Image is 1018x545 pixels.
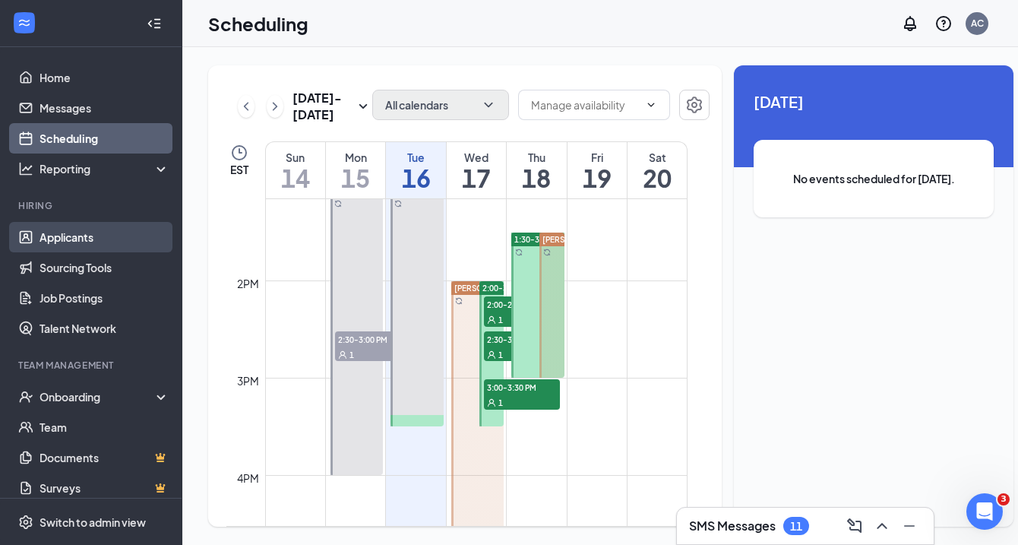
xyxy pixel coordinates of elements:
[515,249,523,256] svg: Sync
[18,199,166,212] div: Hiring
[567,150,627,165] div: Fri
[567,142,627,198] a: September 19, 2025
[208,11,308,36] h1: Scheduling
[40,93,169,123] a: Messages
[628,165,687,191] h1: 20
[40,442,169,473] a: DocumentsCrown
[338,350,347,360] svg: User
[901,14,919,33] svg: Notifications
[394,200,402,208] svg: Sync
[40,412,169,442] a: Team
[454,284,518,293] span: [PERSON_NAME]
[507,165,566,191] h1: 18
[934,14,953,33] svg: QuestionInfo
[40,123,169,154] a: Scheduling
[447,165,506,191] h1: 17
[498,350,503,360] span: 1
[266,165,325,191] h1: 14
[40,389,156,404] div: Onboarding
[514,234,564,245] span: 1:30-3:00 PM
[790,520,802,533] div: 11
[40,62,169,93] a: Home
[507,150,566,165] div: Thu
[40,313,169,344] a: Talent Network
[689,518,776,534] h3: SMS Messages
[997,493,1010,505] span: 3
[447,142,506,198] a: September 17, 2025
[567,165,627,191] h1: 19
[372,90,509,120] button: All calendarsChevronDown
[628,142,687,198] a: September 20, 2025
[17,15,32,30] svg: WorkstreamLogo
[230,162,248,177] span: EST
[326,150,385,165] div: Mon
[679,90,710,120] button: Settings
[900,517,918,535] svg: Minimize
[334,200,342,208] svg: Sync
[484,331,560,347] span: 2:30-3:00 PM
[843,514,867,538] button: ComposeMessage
[234,275,262,292] div: 2pm
[40,283,169,313] a: Job Postings
[966,493,1003,530] iframe: Intercom live chat
[484,379,560,394] span: 3:00-3:30 PM
[846,517,864,535] svg: ComposeMessage
[239,97,254,116] svg: ChevronLeft
[455,297,463,305] svg: Sync
[971,17,984,30] div: AC
[754,90,994,113] span: [DATE]
[230,144,248,162] svg: Clock
[40,515,146,530] div: Switch to admin view
[354,97,372,116] svg: SmallChevronDown
[292,90,354,123] h3: [DATE] - [DATE]
[487,398,496,407] svg: User
[543,249,551,256] svg: Sync
[40,473,169,503] a: SurveysCrown
[507,142,566,198] a: September 18, 2025
[873,517,891,535] svg: ChevronUp
[18,161,33,176] svg: Analysis
[40,222,169,252] a: Applicants
[870,514,894,538] button: ChevronUp
[531,97,639,113] input: Manage availability
[542,235,606,244] span: [PERSON_NAME]
[484,296,560,312] span: 2:00-2:30 PM
[335,331,411,347] span: 2:30-3:00 PM
[447,150,506,165] div: Wed
[40,161,170,176] div: Reporting
[18,389,33,404] svg: UserCheck
[386,165,445,191] h1: 16
[386,150,445,165] div: Tue
[628,150,687,165] div: Sat
[482,283,532,293] span: 2:00-3:30 PM
[147,16,162,31] svg: Collapse
[266,142,325,198] a: September 14, 2025
[266,150,325,165] div: Sun
[234,372,262,389] div: 3pm
[267,97,283,116] svg: ChevronRight
[645,99,657,111] svg: ChevronDown
[897,514,922,538] button: Minimize
[234,470,262,486] div: 4pm
[481,97,496,112] svg: ChevronDown
[267,95,283,118] button: ChevronRight
[18,515,33,530] svg: Settings
[349,350,354,360] span: 1
[18,359,166,372] div: Team Management
[498,398,503,408] span: 1
[40,252,169,283] a: Sourcing Tools
[386,142,445,198] a: September 16, 2025
[784,170,963,187] span: No events scheduled for [DATE].
[487,350,496,360] svg: User
[685,96,703,114] svg: Settings
[326,165,385,191] h1: 15
[498,315,503,325] span: 1
[679,90,710,123] a: Settings
[238,95,254,118] button: ChevronLeft
[487,315,496,325] svg: User
[326,142,385,198] a: September 15, 2025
